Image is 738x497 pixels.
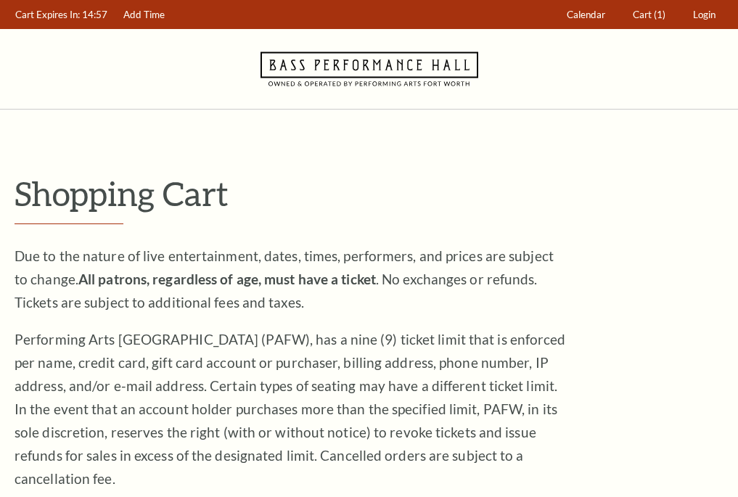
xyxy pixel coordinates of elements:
[82,9,107,20] span: 14:57
[78,271,376,287] strong: All patrons, regardless of age, must have a ticket
[15,328,566,490] p: Performing Arts [GEOGRAPHIC_DATA] (PAFW), has a nine (9) ticket limit that is enforced per name, ...
[626,1,673,29] a: Cart (1)
[560,1,612,29] a: Calendar
[117,1,172,29] a: Add Time
[654,9,665,20] span: (1)
[686,1,723,29] a: Login
[15,175,723,212] p: Shopping Cart
[15,247,554,311] span: Due to the nature of live entertainment, dates, times, performers, and prices are subject to chan...
[633,9,652,20] span: Cart
[567,9,605,20] span: Calendar
[693,9,716,20] span: Login
[15,9,80,20] span: Cart Expires In:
